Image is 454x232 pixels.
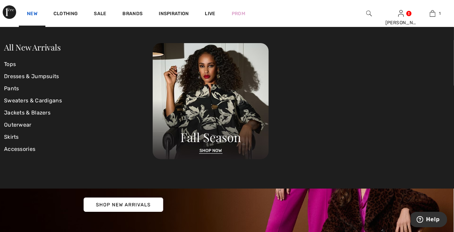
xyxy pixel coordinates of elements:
[53,11,78,18] a: Clothing
[4,131,153,143] a: Skirts
[27,11,37,18] a: New
[4,82,153,95] a: Pants
[232,10,245,17] a: Prom
[366,9,372,18] img: search the website
[385,19,417,26] div: [PERSON_NAME]
[4,95,153,107] a: Sweaters & Cardigans
[398,9,404,18] img: My Info
[4,143,153,155] a: Accessories
[439,10,441,16] span: 1
[4,107,153,119] a: Jackets & Blazers
[94,11,106,18] a: Sale
[417,9,449,18] a: 1
[159,11,189,18] span: Inspiration
[398,10,404,16] a: Sign In
[3,5,16,19] img: 1ère Avenue
[153,43,269,159] img: 250825120107_a8d8ca038cac6.jpg
[123,11,143,18] a: Brands
[4,58,153,70] a: Tops
[4,119,153,131] a: Outerwear
[205,10,216,17] a: Live
[4,42,61,53] a: All New Arrivals
[4,70,153,82] a: Dresses & Jumpsuits
[430,9,436,18] img: My Bag
[411,212,447,229] iframe: Opens a widget where you can find more information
